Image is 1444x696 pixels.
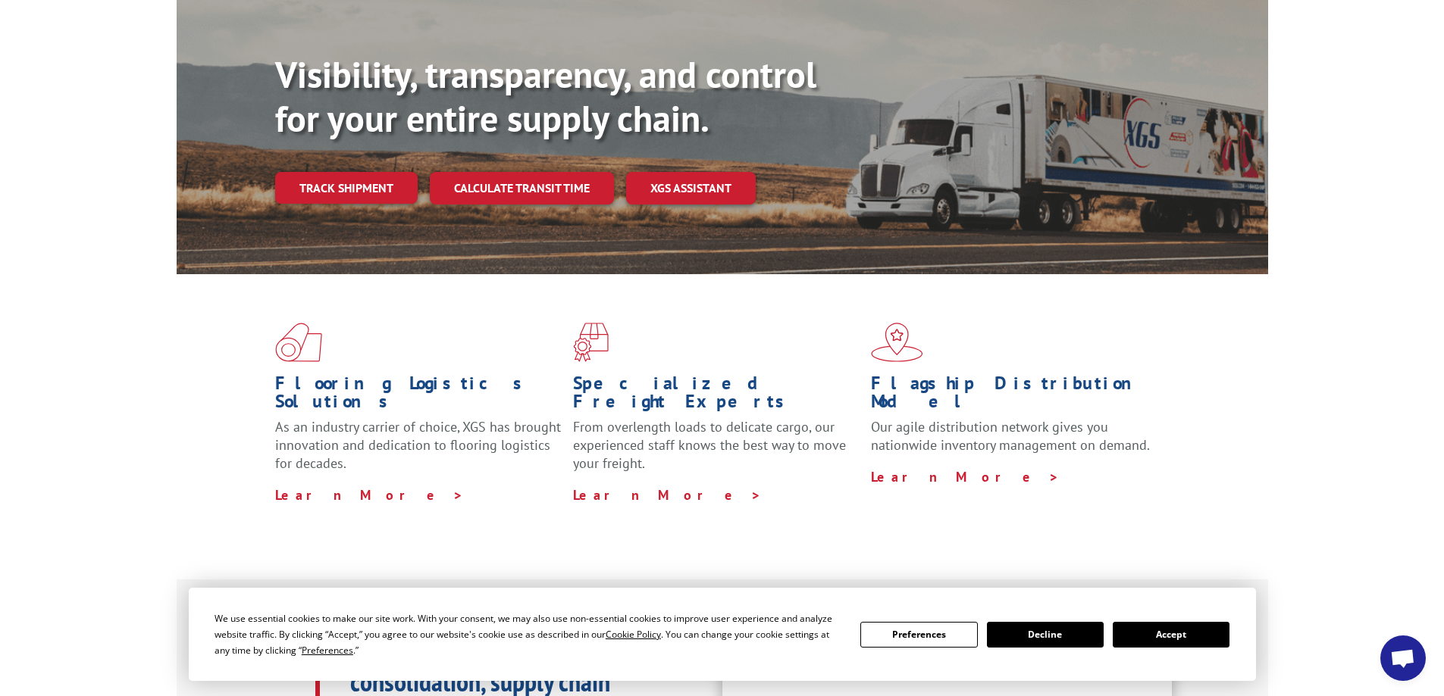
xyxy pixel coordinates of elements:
img: xgs-icon-total-supply-chain-intelligence-red [275,323,322,362]
button: Accept [1113,622,1229,648]
div: Cookie Consent Prompt [189,588,1256,681]
h1: Specialized Freight Experts [573,374,860,418]
div: We use essential cookies to make our site work. With your consent, we may also use non-essential ... [215,610,842,658]
b: Visibility, transparency, and control for your entire supply chain. [275,51,816,142]
h1: Flagship Distribution Model [871,374,1157,418]
button: Preferences [860,622,977,648]
a: Learn More > [871,468,1060,485]
span: Our agile distribution network gives you nationwide inventory management on demand. [871,418,1150,454]
a: Learn More > [573,486,762,504]
img: xgs-icon-flagship-distribution-model-red [871,323,923,362]
p: From overlength loads to delicate cargo, our experienced staff knows the best way to move your fr... [573,418,860,485]
span: Preferences [302,644,353,657]
h1: Flooring Logistics Solutions [275,374,562,418]
button: Decline [987,622,1104,648]
div: Open chat [1380,635,1426,681]
a: Track shipment [275,172,418,204]
img: xgs-icon-focused-on-flooring-red [573,323,609,362]
a: XGS ASSISTANT [626,172,756,204]
span: As an industry carrier of choice, XGS has brought innovation and dedication to flooring logistics... [275,418,561,472]
a: Calculate transit time [430,172,614,204]
span: Cookie Policy [606,628,661,641]
a: Learn More > [275,486,464,504]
